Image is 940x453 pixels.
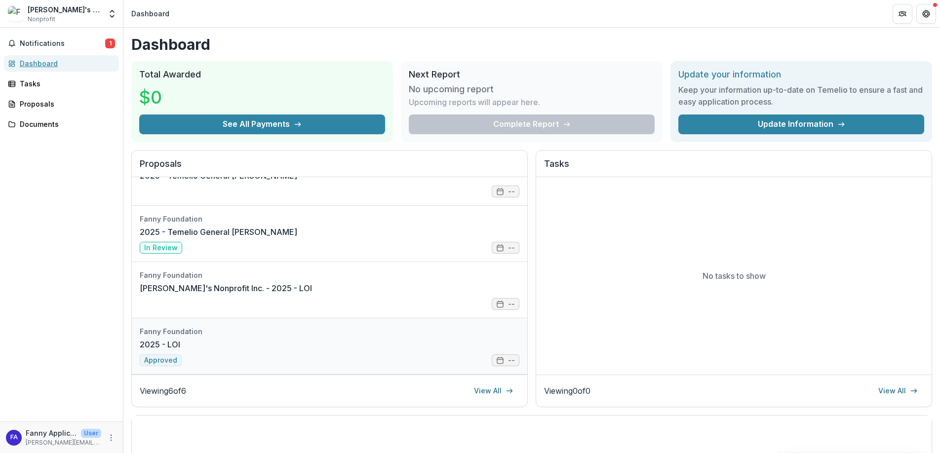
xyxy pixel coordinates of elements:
p: [PERSON_NAME][EMAIL_ADDRESS][DOMAIN_NAME] [26,438,101,447]
a: 2025 - Temelio General [PERSON_NAME] [140,170,297,182]
h2: Tasks [544,158,924,177]
button: More [105,432,117,444]
p: Upcoming reports will appear here. [409,96,540,108]
h3: $0 [139,84,213,111]
a: Tasks [4,75,119,92]
div: Dashboard [131,8,169,19]
div: Documents [20,119,111,129]
a: [PERSON_NAME]'s Nonprofit Inc. - 2025 - LOI [140,282,312,294]
img: Fanny's Nonprofit Inc. [8,6,24,22]
p: No tasks to show [703,270,766,282]
a: Proposals [4,96,119,112]
a: Dashboard [4,55,119,72]
span: Nonprofit [28,15,55,24]
div: Proposals [20,99,111,109]
h1: Dashboard [131,36,932,53]
button: Notifications1 [4,36,119,51]
a: View All [872,383,924,399]
h2: Total Awarded [139,69,385,80]
button: Get Help [916,4,936,24]
div: Dashboard [20,58,111,69]
p: Fanny Applicant [26,428,77,438]
h2: Update your information [678,69,924,80]
a: View All [468,383,519,399]
a: Documents [4,116,119,132]
a: Update Information [678,114,924,134]
p: User [81,429,101,438]
p: Viewing 0 of 0 [544,385,590,397]
h2: Proposals [140,158,519,177]
h3: No upcoming report [409,84,494,95]
div: Tasks [20,78,111,89]
button: Open entity switcher [105,4,119,24]
span: 1 [105,38,115,48]
a: 2025 - Temelio General [PERSON_NAME] [140,226,297,238]
nav: breadcrumb [127,6,173,21]
button: See All Payments [139,114,385,134]
p: Viewing 6 of 6 [140,385,186,397]
h2: Next Report [409,69,655,80]
div: [PERSON_NAME]'s Nonprofit Inc. [28,4,101,15]
div: Fanny Applicant [10,434,18,441]
button: Partners [893,4,912,24]
h3: Keep your information up-to-date on Temelio to ensure a fast and easy application process. [678,84,924,108]
a: 2025 - LOI [140,339,180,350]
span: Notifications [20,39,105,48]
